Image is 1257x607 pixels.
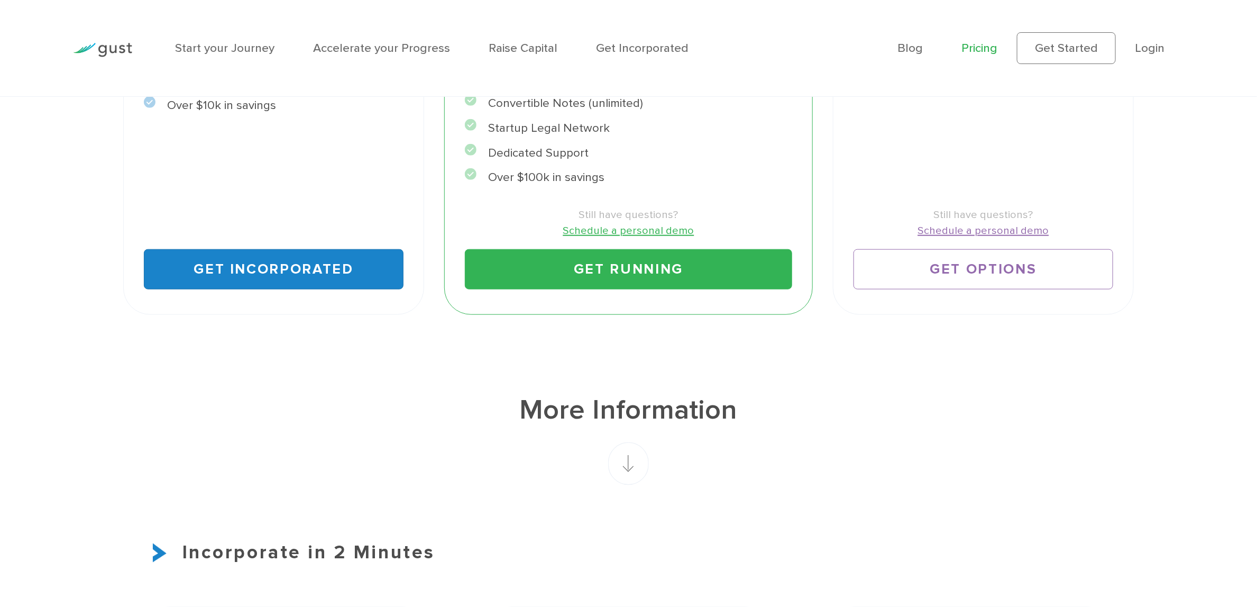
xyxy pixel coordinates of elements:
li: Startup Legal Network [465,119,792,137]
li: Convertible Notes (unlimited) [465,94,792,112]
a: Blog [897,41,923,55]
span: Still have questions? [465,207,792,223]
img: Start Icon X2 [153,543,167,563]
a: Get Options [854,249,1113,289]
a: Get Started [1017,32,1116,64]
a: Get Incorporated [144,249,403,289]
a: Schedule a personal demo [465,223,792,239]
a: Start your Journey [175,41,274,55]
h1: More Information [123,392,1134,429]
li: Dedicated Support [465,144,792,162]
a: Get Incorporated [597,41,689,55]
img: Gust Logo [73,43,132,57]
li: Over $10k in savings [144,96,403,114]
a: Login [1135,41,1165,55]
span: Still have questions? [854,207,1113,223]
a: Get Running [465,249,792,289]
a: Accelerate your Progress [313,41,450,55]
li: Over $100k in savings [465,168,792,186]
h3: Incorporate in 2 Minutes [123,539,1134,567]
a: Schedule a personal demo [854,223,1113,239]
a: Pricing [962,41,998,55]
a: Raise Capital [489,41,557,55]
